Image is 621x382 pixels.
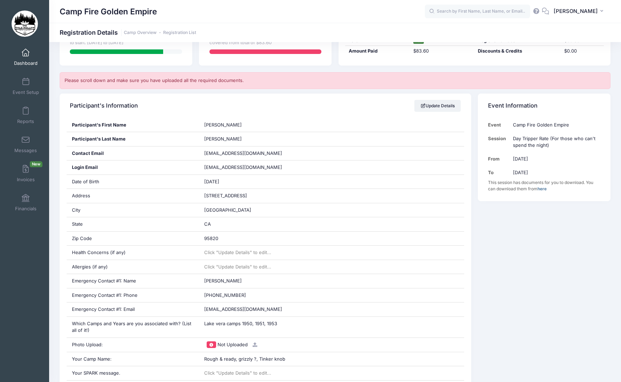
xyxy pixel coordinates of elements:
span: [EMAIL_ADDRESS][DOMAIN_NAME] [204,164,292,171]
a: Registration List [163,30,196,35]
div: Login Email [67,161,199,175]
td: Day Tripper Rate (For those who can't spend the night) [509,132,600,152]
a: Reports [9,103,42,128]
span: Click "Update Details" to edit... [204,370,271,376]
td: [DATE] [509,166,600,179]
span: [PHONE_NUMBER] [204,292,246,298]
span: [PERSON_NAME] [204,136,242,142]
td: [DATE] [509,152,600,166]
td: Camp Fire Golden Empire [509,118,600,132]
div: This session has documents for you to download. You can download them from [488,179,600,192]
span: Invoices [17,177,35,183]
a: Event Setup [9,74,42,98]
div: Address [67,189,199,203]
h1: Registration Details [60,29,196,36]
div: Contact Email [67,146,199,161]
div: $0.00 [561,48,604,55]
td: Event [488,118,509,132]
div: Which Camps and Years are you associated with? (List all of it!) [67,317,199,337]
button: [PERSON_NAME] [549,4,610,20]
span: Lake vera camps 1950, 1951, 1953 [204,321,277,326]
a: here [537,186,547,191]
span: [GEOGRAPHIC_DATA] [204,207,251,213]
div: Emergency Contact #1: Phone [67,288,199,302]
div: Emergency Contact #1: Name [67,274,199,288]
h1: Camp Fire Golden Empire [60,4,157,20]
div: covered from total of $83.60 [209,39,321,46]
div: Date of Birth [67,175,199,189]
span: Dashboard [14,60,38,66]
div: City [67,203,199,217]
div: Discounts & Credits [474,48,560,55]
span: Financials [15,206,36,212]
span: CA [204,221,211,227]
span: Messages [14,148,37,154]
input: Search by First Name, Last Name, or Email... [425,5,530,19]
span: Click "Update Details" to edit... [204,250,271,255]
span: [PERSON_NAME] [204,278,242,284]
span: [EMAIL_ADDRESS][DOMAIN_NAME] [204,150,282,156]
span: Reports [17,118,34,124]
span: [STREET_ADDRESS] [204,193,247,198]
div: Emergency Contact #1: Email [67,302,199,316]
a: Update Details [414,100,461,112]
h4: Participant's Information [70,96,138,116]
a: Messages [9,132,42,157]
div: Participant's First Name [67,118,199,132]
span: Rough & ready, grizzly ?, Tinker knob [204,356,285,362]
a: InvoicesNew [9,161,42,186]
div: Your Camp Name: [67,352,199,366]
h4: Event Information [488,96,537,116]
a: Camp Overview [124,30,156,35]
div: to start. [DATE] to [DATE] [70,39,182,46]
a: Dashboard [9,45,42,69]
div: $83.60 [410,48,474,55]
div: Health Concerns (if any) [67,246,199,260]
div: Please scroll down and make sure you have uploaded all the required documents. [60,72,610,89]
span: [EMAIL_ADDRESS][DOMAIN_NAME] [204,306,282,312]
span: [PERSON_NAME] [204,122,242,128]
a: Financials [9,190,42,215]
div: Your SPARK message. [67,366,199,380]
div: State [67,217,199,231]
span: Click "Update Details" to edit... [204,264,271,270]
span: Event Setup [13,89,39,95]
td: To [488,166,509,179]
span: New [30,161,42,167]
div: Photo Upload: [67,338,199,352]
div: Allergies (if any) [67,260,199,274]
span: [DATE] [204,179,219,184]
span: [PERSON_NAME] [554,7,598,15]
td: From [488,152,509,166]
span: 95820 [204,236,218,241]
td: Session [488,132,509,152]
div: Amount Paid [345,48,410,55]
div: Zip Code [67,232,199,246]
div: Participant's Last Name [67,132,199,146]
span: Not Uploaded [218,342,248,347]
img: Camp Fire Golden Empire [12,11,38,37]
